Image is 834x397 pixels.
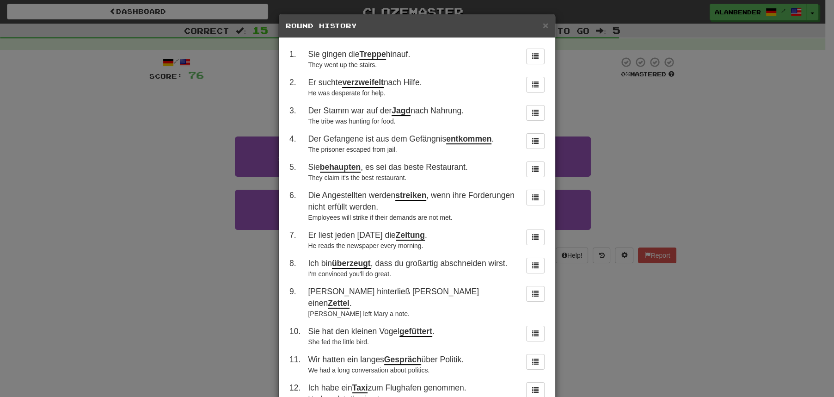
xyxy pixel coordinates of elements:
[308,269,515,279] div: I'm convinced you'll do great.
[308,88,515,98] div: He was desperate for help.
[543,20,548,30] button: Close
[543,20,548,31] span: ×
[308,117,515,126] div: The tribe was hunting for food.
[308,78,422,88] span: Er suchte nach Hilfe.
[308,327,434,337] span: Sie hat den kleinen Vogel .
[359,50,386,60] u: Treppe
[308,191,515,211] span: Die Angestellten werden , wenn ihre Forderungen nicht erfüllt werden.
[308,383,466,393] span: Ich habe ein zum Flughafen genommen.
[286,350,304,378] td: 11 .
[286,21,548,31] h5: Round History
[308,355,464,365] span: Wir hatten ein langes über Politik.
[308,309,515,318] div: [PERSON_NAME] left Mary a note.
[308,162,467,173] span: Sie , es sei das beste Restaurant.
[286,254,304,282] td: 8 .
[396,230,425,241] u: Zeitung
[395,191,426,201] u: streiken
[286,45,304,73] td: 1 .
[308,213,515,222] div: Employees will strike if their demands are not met.
[286,130,304,158] td: 4 .
[308,134,494,144] span: Der Gefangene ist aus dem Gefängnis .
[308,106,464,116] span: Der Stamm war auf der nach Nahrung.
[399,327,432,337] u: gefüttert
[308,287,479,309] span: [PERSON_NAME] hinterließ [PERSON_NAME] einen .
[332,259,371,269] u: überzeugt
[308,241,515,250] div: He reads the newspaper every morning.
[384,355,422,365] u: Gespräch
[286,322,304,350] td: 10 .
[308,145,515,154] div: The prisoner escaped from jail.
[308,50,410,60] span: Sie gingen die hinauf.
[446,134,491,144] u: entkommen
[286,73,304,101] td: 2 .
[308,173,515,182] div: They claim it's the best restaurant.
[352,383,368,393] u: Taxi
[308,366,515,375] div: We had a long conversation about politics.
[328,298,350,309] u: Zettel
[392,106,411,116] u: Jagd
[308,259,507,269] span: Ich bin , dass du großartig abschneiden wirst.
[308,337,515,347] div: She fed the little bird.
[286,101,304,130] td: 3 .
[320,162,361,173] u: behaupten
[286,158,304,186] td: 5 .
[286,282,304,322] td: 9 .
[286,186,304,226] td: 6 .
[308,60,515,69] div: They went up the stairs.
[308,230,427,241] span: Er liest jeden [DATE] die .
[342,78,383,88] u: verzweifelt
[286,226,304,254] td: 7 .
